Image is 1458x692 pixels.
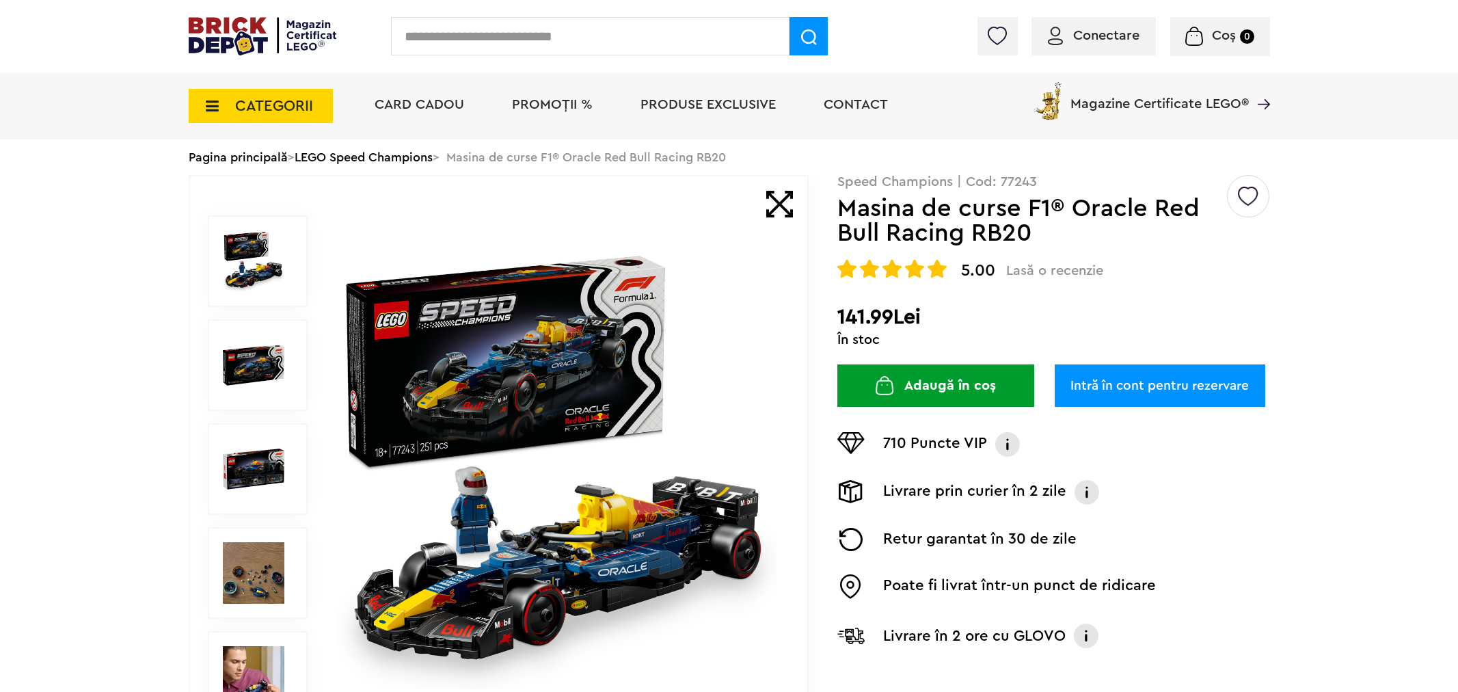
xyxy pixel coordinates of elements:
[837,480,865,503] img: Livrare
[837,432,865,454] img: Puncte VIP
[1048,29,1139,42] a: Conectare
[223,230,284,292] img: Masina de curse F1® Oracle Red Bull Racing RB20
[882,259,902,278] img: Evaluare cu stele
[223,334,284,396] img: Masina de curse F1® Oracle Red Bull Racing RB20
[837,175,1270,189] p: Speed Champions | Cod: 77243
[1072,622,1100,650] img: Info livrare cu GLOVO
[1006,263,1103,279] span: Lasă o recenzie
[223,438,284,500] img: Masina de curse F1® Oracle Red Bull Racing RB20 LEGO 77243
[883,480,1066,505] p: Livrare prin curier în 2 zile
[994,432,1021,457] img: Info VIP
[837,333,1270,347] div: În stoc
[837,305,1270,330] h2: 141.99Lei
[824,98,888,111] a: Contact
[223,542,284,604] img: Seturi Lego Masina de curse F1® Oracle Red Bull Racing RB20
[883,528,1077,551] p: Retur garantat în 30 de zile
[928,259,947,278] img: Evaluare cu stele
[189,139,1270,175] div: > > Masina de curse F1® Oracle Red Bull Racing RB20
[883,432,987,457] p: 710 Puncte VIP
[837,528,865,551] img: Returnare
[837,574,865,599] img: Easybox
[640,98,776,111] a: Produse exclusive
[1240,29,1254,44] small: 0
[295,151,433,163] a: LEGO Speed Champions
[1073,29,1139,42] span: Conectare
[1212,29,1236,42] span: Coș
[837,196,1226,245] h1: Masina de curse F1® Oracle Red Bull Racing RB20
[860,259,879,278] img: Evaluare cu stele
[1073,480,1101,505] img: Info livrare prin curier
[905,259,924,278] img: Evaluare cu stele
[837,627,865,644] img: Livrare Glovo
[375,98,464,111] a: Card Cadou
[235,98,313,114] span: CATEGORII
[961,263,995,279] span: 5.00
[837,364,1034,407] button: Adaugă în coș
[1249,79,1270,93] a: Magazine Certificate LEGO®
[512,98,593,111] a: PROMOȚII %
[1055,364,1265,407] a: Intră în cont pentru rezervare
[883,574,1156,599] p: Poate fi livrat într-un punct de ridicare
[1070,79,1249,111] span: Magazine Certificate LEGO®
[883,625,1066,647] p: Livrare în 2 ore cu GLOVO
[837,259,856,278] img: Evaluare cu stele
[189,151,288,163] a: Pagina principală
[337,249,777,689] img: Masina de curse F1® Oracle Red Bull Racing RB20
